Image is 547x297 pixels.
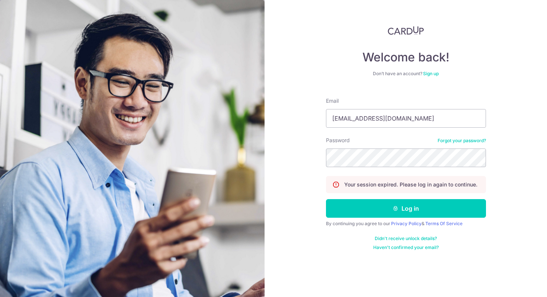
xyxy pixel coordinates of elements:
a: Forgot your password? [438,138,486,144]
input: Enter your Email [326,109,486,128]
label: Email [326,97,339,105]
button: Log in [326,199,486,218]
p: Your session expired. Please log in again to continue. [344,181,477,188]
a: Terms Of Service [425,221,463,226]
a: Haven't confirmed your email? [373,245,439,250]
label: Password [326,137,350,144]
a: Privacy Policy [391,221,422,226]
a: Sign up [423,71,439,76]
a: Didn't receive unlock details? [375,236,437,242]
div: By continuing you agree to our & [326,221,486,227]
img: CardUp Logo [388,26,424,35]
div: Don’t have an account? [326,71,486,77]
h4: Welcome back! [326,50,486,65]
